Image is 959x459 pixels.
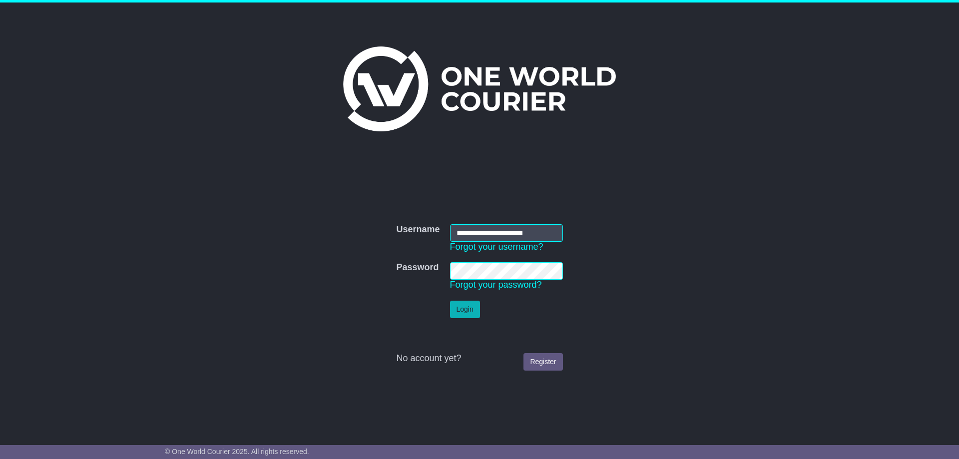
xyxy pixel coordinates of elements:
span: © One World Courier 2025. All rights reserved. [165,448,309,456]
img: One World [343,46,616,131]
a: Forgot your username? [450,242,543,252]
div: No account yet? [396,353,562,364]
a: Forgot your password? [450,280,542,290]
label: Username [396,224,440,235]
button: Login [450,301,480,318]
a: Register [523,353,562,371]
label: Password [396,262,439,273]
